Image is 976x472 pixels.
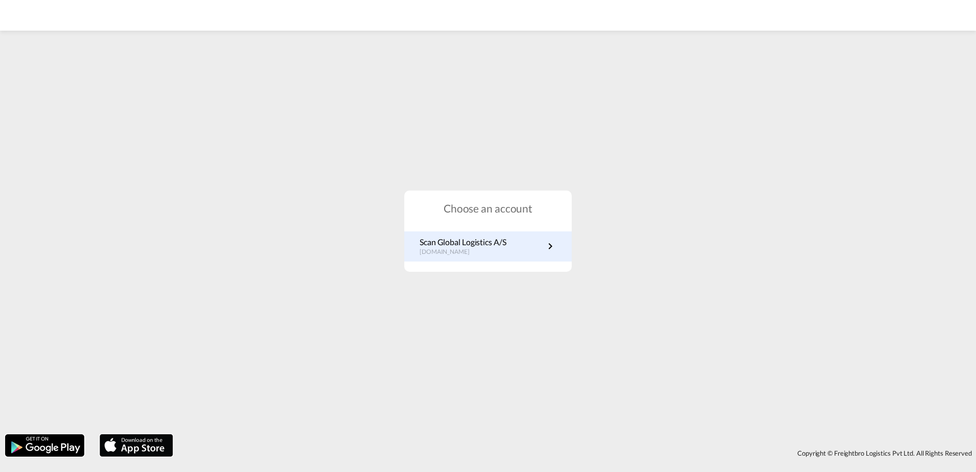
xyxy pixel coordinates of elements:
div: Copyright © Freightbro Logistics Pvt Ltd. All Rights Reserved [178,444,976,462]
a: Scan Global Logistics A/S[DOMAIN_NAME] [420,237,556,256]
p: Scan Global Logistics A/S [420,237,506,248]
img: google.png [4,433,85,458]
img: apple.png [99,433,174,458]
h1: Choose an account [404,201,572,216]
md-icon: icon-chevron-right [544,240,556,252]
p: [DOMAIN_NAME] [420,248,506,256]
